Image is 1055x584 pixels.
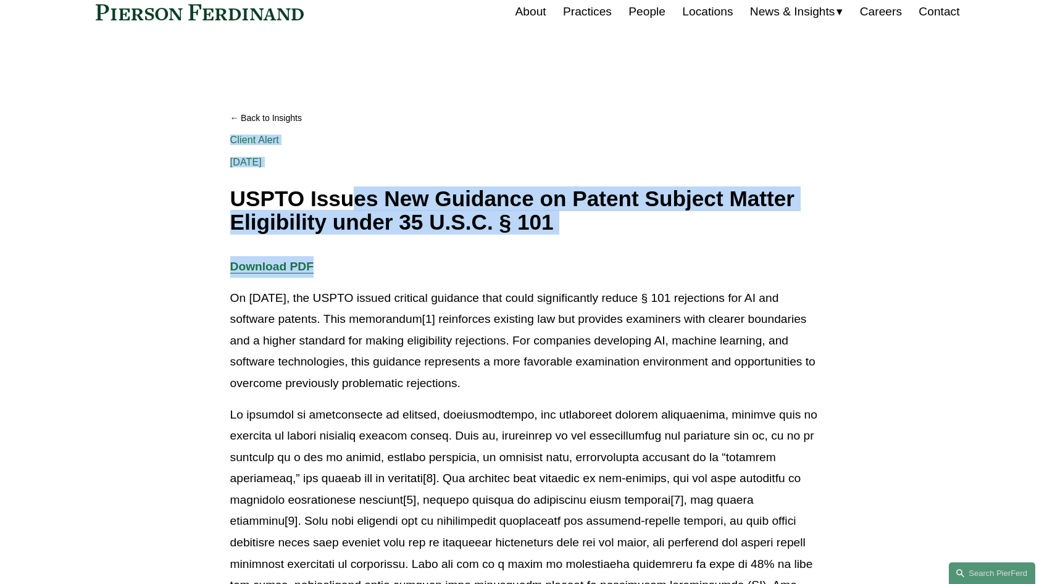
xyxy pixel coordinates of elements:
span: [DATE] [230,157,262,167]
a: Back to Insights [230,107,825,129]
a: Download PDF [230,260,314,273]
a: Search this site [949,562,1035,584]
h1: USPTO Issues New Guidance on Patent Subject Matter Eligibility under 35 U.S.C. § 101 [230,187,825,235]
a: Client Alert [230,135,279,145]
p: On [DATE], the USPTO issued critical guidance that could significantly reduce § 101 rejections fo... [230,288,825,394]
span: News & Insights [750,1,835,23]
